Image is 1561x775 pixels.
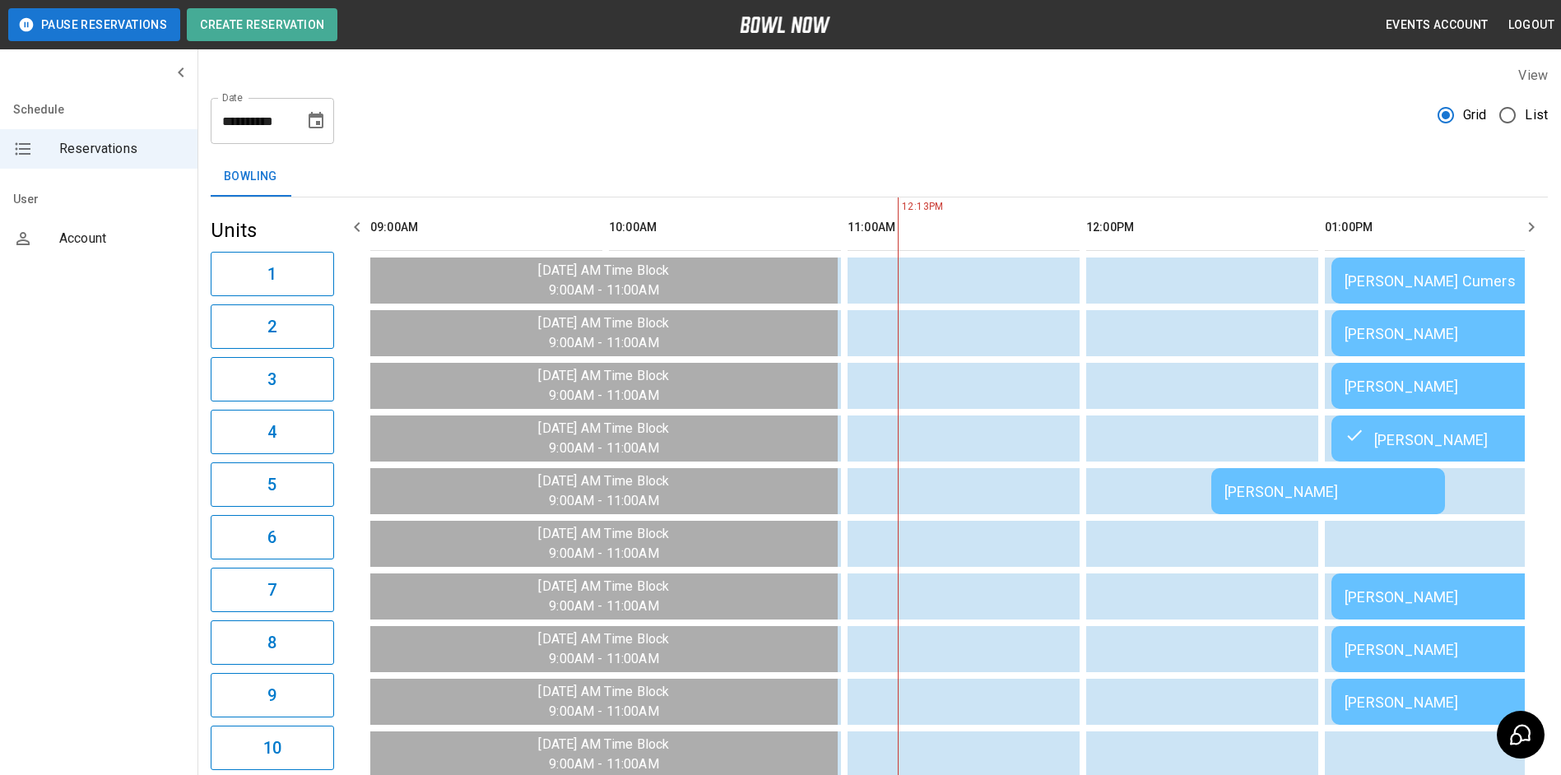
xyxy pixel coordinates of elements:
[211,157,290,197] button: Bowling
[211,157,1548,197] div: inventory tabs
[267,682,276,708] h6: 9
[898,199,902,216] span: 12:13PM
[211,726,334,770] button: 10
[1518,67,1548,83] label: View
[211,410,334,454] button: 4
[300,104,332,137] button: Choose date, selected date is Aug 17, 2025
[211,252,334,296] button: 1
[187,8,337,41] button: Create Reservation
[267,419,276,445] h6: 4
[267,524,276,550] h6: 6
[211,217,334,244] h5: Units
[1463,105,1487,125] span: Grid
[267,261,276,287] h6: 1
[59,139,184,159] span: Reservations
[211,357,334,401] button: 3
[370,204,602,251] th: 09:00AM
[1086,204,1318,251] th: 12:00PM
[211,673,334,717] button: 9
[267,629,276,656] h6: 8
[1525,105,1548,125] span: List
[609,204,841,251] th: 10:00AM
[263,735,281,761] h6: 10
[267,577,276,603] h6: 7
[211,568,334,612] button: 7
[211,304,334,349] button: 2
[740,16,830,33] img: logo
[267,366,276,392] h6: 3
[848,204,1080,251] th: 11:00AM
[8,8,180,41] button: Pause Reservations
[1224,483,1432,500] div: [PERSON_NAME]
[211,620,334,665] button: 8
[267,471,276,498] h6: 5
[267,313,276,340] h6: 2
[1379,10,1495,40] button: Events Account
[1502,10,1561,40] button: Logout
[211,462,334,507] button: 5
[59,229,184,248] span: Account
[211,515,334,559] button: 6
